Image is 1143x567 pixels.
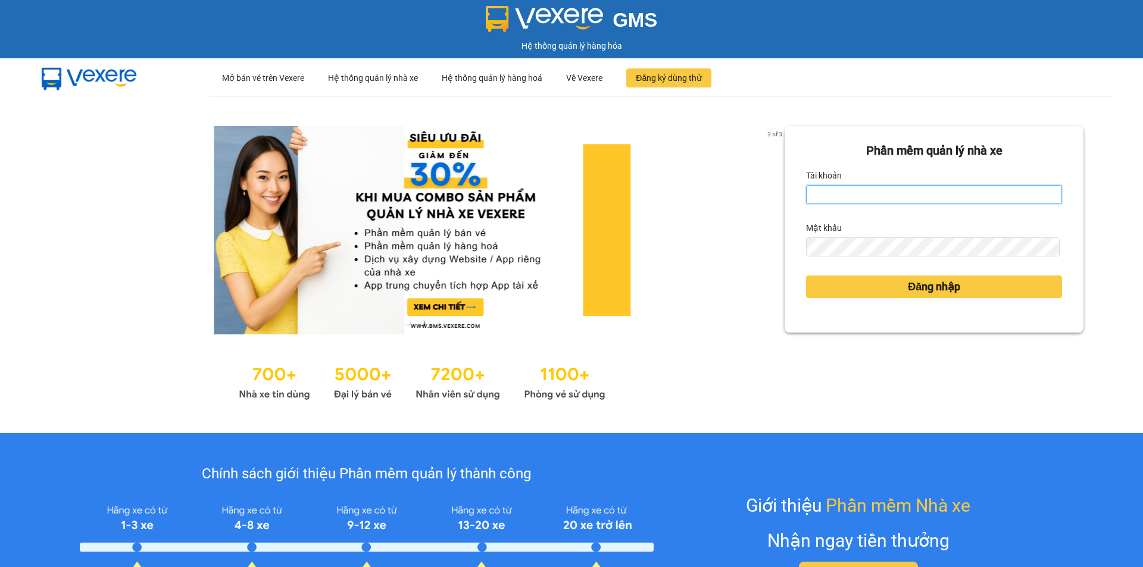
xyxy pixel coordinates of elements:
button: Đăng ký dùng thử [626,68,711,87]
img: logo 2 [486,6,604,32]
div: Nhận ngay tiền thưởng [767,527,950,555]
div: Hệ thống quản lý hàng hóa [3,39,1140,52]
div: Về Vexere [566,59,602,97]
span: Đăng ký dùng thử [636,71,702,84]
div: Mở bán vé trên Vexere [222,59,304,97]
input: Tài khoản [806,185,1062,204]
div: Hệ thống quản lý hàng hoá [442,59,542,97]
img: mbUUG5Q.png [30,58,149,98]
p: 2 of 3 [764,126,785,142]
li: slide item 1 [405,320,410,325]
label: Tài khoản [806,166,842,185]
div: Hệ thống quản lý nhà xe [328,59,418,97]
span: Phần mềm Nhà xe [826,491,970,519]
span: Đăng nhập [908,278,960,295]
div: Giới thiệu [746,491,970,519]
img: Statistics.png [239,358,605,403]
div: Phần mềm quản lý nhà xe [806,142,1062,160]
button: previous slide / item [60,126,76,334]
div: Chính sách giới thiệu Phần mềm quản lý thành công [80,463,653,485]
button: next slide / item [768,126,785,334]
input: Mật khẩu [806,237,1059,256]
li: slide item 2 [420,320,424,325]
a: GMS [486,18,658,27]
label: Mật khẩu [806,218,842,237]
button: Đăng nhập [806,275,1062,298]
span: GMS [613,9,657,31]
li: slide item 3 [434,320,439,325]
